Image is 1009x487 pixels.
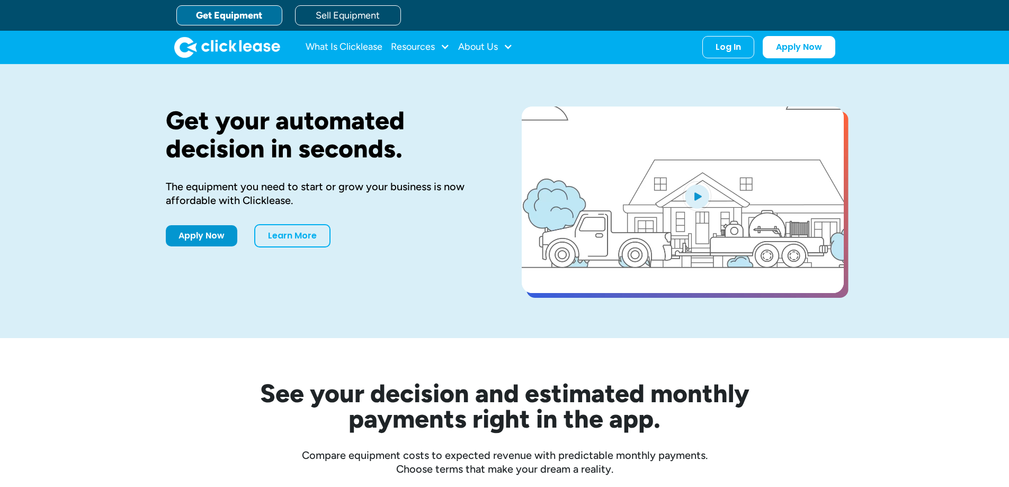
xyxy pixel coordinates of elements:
[716,42,741,52] div: Log In
[176,5,282,25] a: Get Equipment
[683,181,711,211] img: Blue play button logo on a light blue circular background
[166,448,844,476] div: Compare equipment costs to expected revenue with predictable monthly payments. Choose terms that ...
[254,224,331,247] a: Learn More
[391,37,450,58] div: Resources
[166,107,488,163] h1: Get your automated decision in seconds.
[295,5,401,25] a: Sell Equipment
[458,37,513,58] div: About Us
[174,37,280,58] a: home
[166,225,237,246] a: Apply Now
[174,37,280,58] img: Clicklease logo
[763,36,835,58] a: Apply Now
[208,380,801,431] h2: See your decision and estimated monthly payments right in the app.
[166,180,488,207] div: The equipment you need to start or grow your business is now affordable with Clicklease.
[306,37,382,58] a: What Is Clicklease
[522,107,844,293] a: open lightbox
